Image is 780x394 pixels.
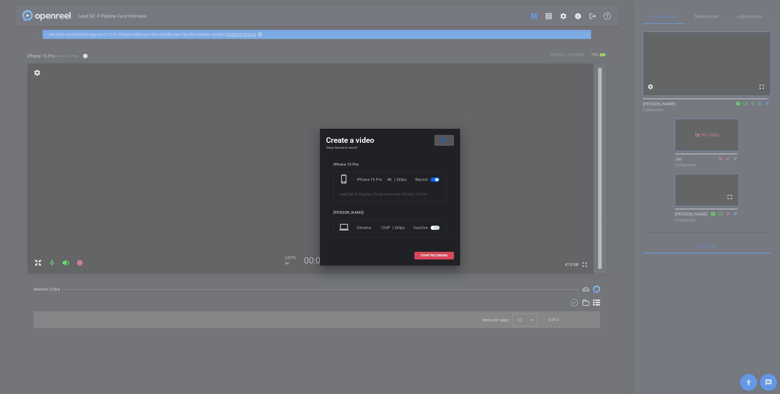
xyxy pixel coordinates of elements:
div: [PERSON_NAME] [333,210,447,215]
span: - [400,192,402,196]
div: iPhone 15 Pro [357,174,387,185]
button: START RECORDING [414,252,454,259]
div: Chrome [357,222,381,233]
div: Inactive [413,222,441,233]
mat-icon: phone_iphone [339,174,350,185]
div: 4K | 24fps [387,174,407,185]
span: START RECORDING [421,254,448,257]
span: iPhone 15 Pro [402,192,427,196]
mat-icon: laptop [339,222,350,233]
mat-icon: close [439,136,447,144]
div: iPhone 15 Pro [333,162,447,167]
div: Record [415,174,441,185]
div: 720P | 24fps [381,222,405,233]
span: Lead NC X Pipeline Fund Interview [339,192,400,196]
div: Create a video [326,135,454,146]
h4: Setup devices to record [326,146,454,150]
